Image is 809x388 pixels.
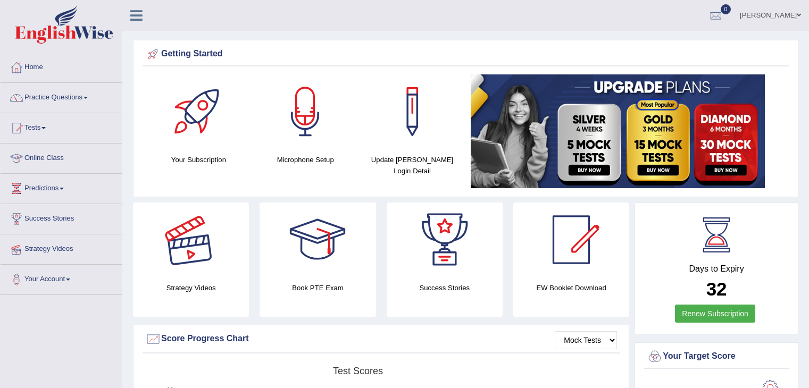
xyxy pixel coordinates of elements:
h4: Book PTE Exam [260,282,376,293]
a: Success Stories [1,204,122,231]
a: Strategy Videos [1,234,122,261]
span: 0 [721,4,731,14]
div: Getting Started [145,46,786,62]
div: Your Target Score [647,349,786,365]
b: 32 [706,279,727,299]
a: Your Account [1,265,122,291]
h4: Microphone Setup [257,154,354,165]
img: small5.jpg [471,74,765,188]
a: Tests [1,113,122,140]
h4: Your Subscription [151,154,247,165]
a: Home [1,53,122,79]
tspan: Test scores [333,366,383,376]
h4: Update [PERSON_NAME] Login Detail [364,154,461,176]
h4: Success Stories [387,282,503,293]
a: Predictions [1,174,122,200]
h4: Days to Expiry [647,264,786,274]
div: Score Progress Chart [145,331,617,347]
a: Renew Subscription [675,305,755,323]
h4: EW Booklet Download [513,282,629,293]
h4: Strategy Videos [133,282,249,293]
a: Practice Questions [1,83,122,109]
a: Online Class [1,144,122,170]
